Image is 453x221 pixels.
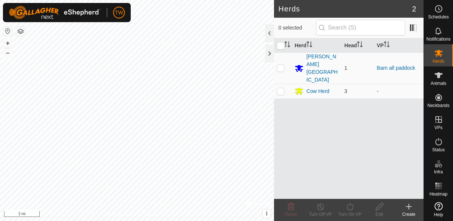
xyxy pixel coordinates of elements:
[432,59,444,63] span: Herds
[434,170,443,174] span: Infra
[394,211,424,218] div: Create
[16,27,25,36] button: Map Layers
[427,103,449,108] span: Neckbands
[9,6,101,19] img: Gallagher Logo
[108,211,136,218] a: Privacy Policy
[429,192,447,196] span: Heatmap
[278,24,316,32] span: 0 selected
[263,210,271,218] button: i
[384,42,390,48] p-sorticon: Activate to sort
[341,38,374,53] th: Head
[266,210,267,217] span: i
[306,53,338,84] div: [PERSON_NAME][GEOGRAPHIC_DATA]
[306,87,329,95] div: Cow Herd
[377,65,415,71] a: Barn all paddock
[412,3,416,14] span: 2
[115,9,123,17] span: TW
[432,148,445,152] span: Status
[144,211,166,218] a: Contact Us
[278,4,412,13] h2: Herds
[431,81,446,86] span: Animals
[357,42,363,48] p-sorticon: Activate to sort
[335,211,365,218] div: Turn On VP
[3,27,12,35] button: Reset Map
[434,213,443,217] span: Help
[284,42,290,48] p-sorticon: Activate to sort
[374,38,424,53] th: VP
[374,84,424,99] td: -
[428,15,449,19] span: Schedules
[3,48,12,57] button: –
[306,211,335,218] div: Turn Off VP
[3,39,12,48] button: +
[426,37,450,41] span: Notifications
[424,199,453,220] a: Help
[316,20,405,35] input: Search (S)
[292,38,341,53] th: Herd
[365,211,394,218] div: Edit
[306,42,312,48] p-sorticon: Activate to sort
[434,125,442,130] span: VPs
[285,212,298,217] span: Delete
[344,65,347,71] span: 1
[344,88,347,94] span: 3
